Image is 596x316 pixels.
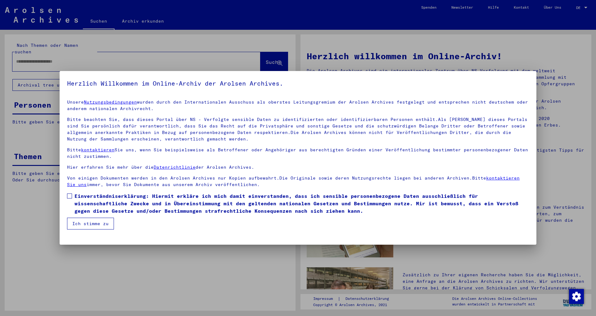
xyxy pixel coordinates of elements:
p: Hier erfahren Sie mehr über die der Arolsen Archives. [67,164,529,171]
button: Ich stimme zu [67,218,114,229]
a: Nutzungsbedingungen [84,99,137,105]
p: Bitte Sie uns, wenn Sie beispielsweise als Betroffener oder Angehöriger aus berechtigten Gründen ... [67,147,529,160]
p: Von einigen Dokumenten werden in den Arolsen Archives nur Kopien aufbewahrt.Die Originale sowie d... [67,175,529,188]
p: Bitte beachten Sie, dass dieses Portal über NS - Verfolgte sensible Daten zu identifizierten oder... [67,116,529,142]
a: kontaktieren [81,147,115,153]
a: Datenrichtlinie [154,164,196,170]
img: Zustimmung ändern [569,289,584,304]
p: Unsere wurden durch den Internationalen Ausschuss als oberstes Leitungsgremium der Arolsen Archiv... [67,99,529,112]
h5: Herzlich Willkommen im Online-Archiv der Arolsen Archives. [67,78,529,88]
span: Einverständniserklärung: Hiermit erkläre ich mich damit einverstanden, dass ich sensible personen... [74,192,529,215]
